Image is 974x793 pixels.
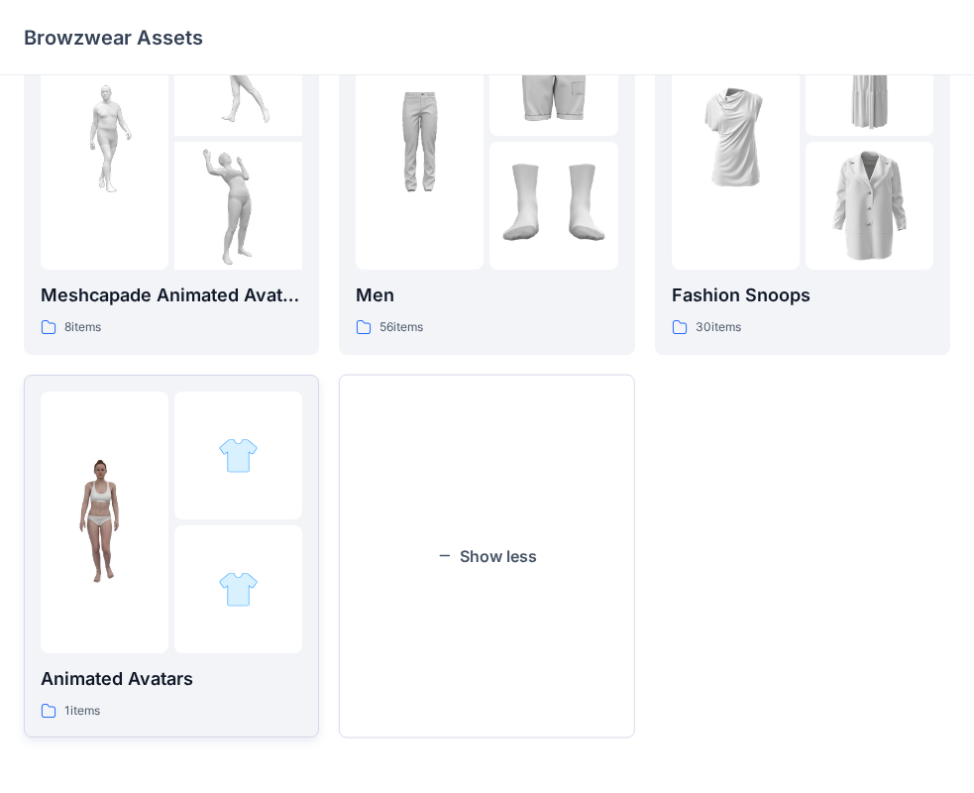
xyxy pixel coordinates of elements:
p: 8 items [64,317,101,338]
img: folder 3 [218,569,259,610]
p: 1 items [64,701,100,722]
p: Meshcapade Animated Avatars [41,282,302,309]
p: Fashion Snoops [672,282,933,309]
p: 30 items [696,317,741,338]
img: folder 2 [218,435,259,476]
button: Show less [339,375,634,738]
p: Men [356,282,617,309]
p: Browzwear Assets [24,24,203,52]
p: Animated Avatars [41,665,302,693]
img: folder 1 [672,74,800,202]
img: folder 3 [174,142,302,270]
a: folder 1folder 2folder 3Animated Avatars1items [24,375,319,738]
p: 56 items [379,317,423,338]
img: folder 1 [41,74,168,202]
img: folder 1 [41,458,168,586]
img: folder 1 [356,74,484,202]
img: folder 3 [489,142,617,270]
img: folder 3 [806,142,933,270]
